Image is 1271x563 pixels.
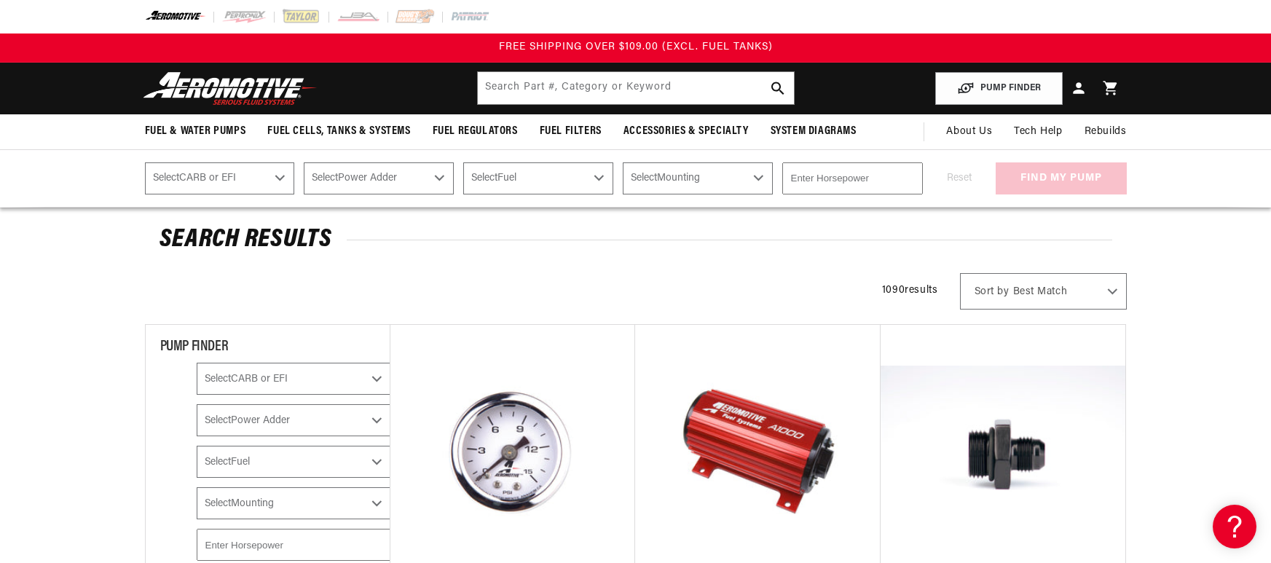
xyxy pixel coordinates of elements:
[499,42,773,52] span: FREE SHIPPING OVER $109.00 (EXCL. FUEL TANKS)
[623,162,773,194] select: Mounting
[145,162,295,194] select: CARB or EFI
[160,339,229,354] span: PUMP FINDER
[771,124,857,139] span: System Diagrams
[1014,124,1062,140] span: Tech Help
[197,529,391,561] input: Enter Horsepower
[882,285,938,296] span: 1090 results
[463,162,613,194] select: Fuel
[422,114,529,149] summary: Fuel Regulators
[1085,124,1127,140] span: Rebuilds
[975,285,1010,299] span: Sort by
[1003,114,1073,149] summary: Tech Help
[145,124,246,139] span: Fuel & Water Pumps
[540,124,602,139] span: Fuel Filters
[267,124,410,139] span: Fuel Cells, Tanks & Systems
[304,162,454,194] select: Power Adder
[782,162,923,194] input: Enter Horsepower
[1074,114,1138,149] summary: Rebuilds
[613,114,760,149] summary: Accessories & Specialty
[139,71,321,106] img: Aeromotive
[760,114,867,149] summary: System Diagrams
[935,114,1003,149] a: About Us
[134,114,257,149] summary: Fuel & Water Pumps
[529,114,613,149] summary: Fuel Filters
[623,124,749,139] span: Accessories & Specialty
[433,124,518,139] span: Fuel Regulators
[197,404,391,436] select: Power Adder
[946,126,992,137] span: About Us
[762,72,794,104] button: search button
[197,446,391,478] select: Fuel
[197,363,391,395] select: CARB or EFI
[960,273,1127,310] select: Sort by
[935,72,1063,105] button: PUMP FINDER
[478,72,794,104] input: Search by Part Number, Category or Keyword
[160,229,1112,252] h2: Search Results
[256,114,421,149] summary: Fuel Cells, Tanks & Systems
[197,487,391,519] select: Mounting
